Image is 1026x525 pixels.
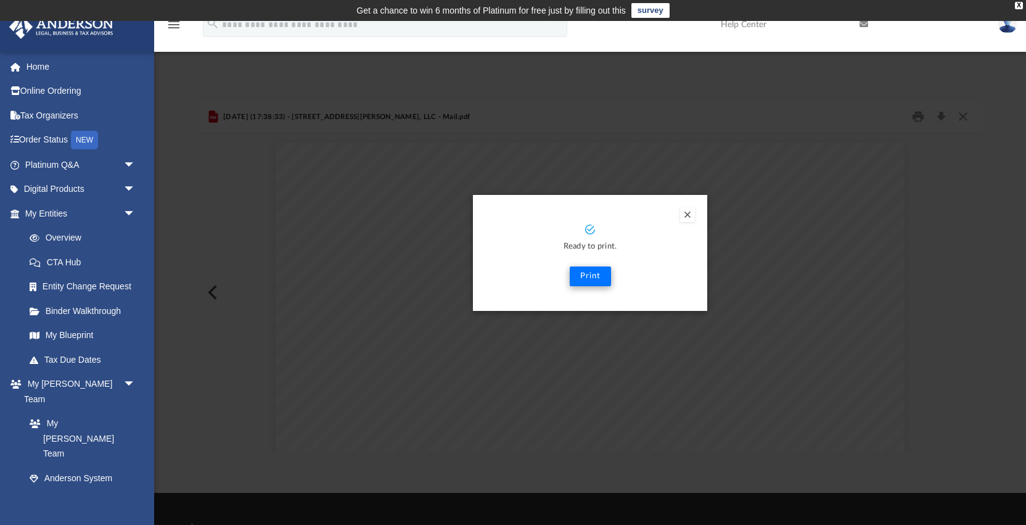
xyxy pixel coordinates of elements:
[998,15,1017,33] img: User Pic
[6,15,117,39] img: Anderson Advisors Platinum Portal
[123,152,148,178] span: arrow_drop_down
[166,23,181,32] a: menu
[9,103,154,128] a: Tax Organizers
[206,17,220,30] i: search
[570,267,611,286] button: Print
[166,17,181,32] i: menu
[71,131,98,149] div: NEW
[17,347,154,372] a: Tax Due Dates
[17,299,154,323] a: Binder Walkthrough
[17,226,154,250] a: Overview
[9,372,148,411] a: My [PERSON_NAME] Teamarrow_drop_down
[123,177,148,202] span: arrow_drop_down
[17,466,148,490] a: Anderson System
[9,128,154,153] a: Order StatusNEW
[17,411,142,466] a: My [PERSON_NAME] Team
[17,275,154,299] a: Entity Change Request
[9,177,154,202] a: Digital Productsarrow_drop_down
[631,3,670,18] a: survey
[356,3,626,18] div: Get a chance to win 6 months of Platinum for free just by filling out this
[1015,2,1023,9] div: close
[123,201,148,226] span: arrow_drop_down
[9,54,154,79] a: Home
[9,79,154,104] a: Online Ordering
[123,372,148,397] span: arrow_drop_down
[17,250,154,275] a: CTA Hub
[9,152,154,177] a: Platinum Q&Aarrow_drop_down
[198,101,983,452] div: Preview
[485,240,695,254] p: Ready to print.
[17,323,148,348] a: My Blueprint
[9,201,154,226] a: My Entitiesarrow_drop_down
